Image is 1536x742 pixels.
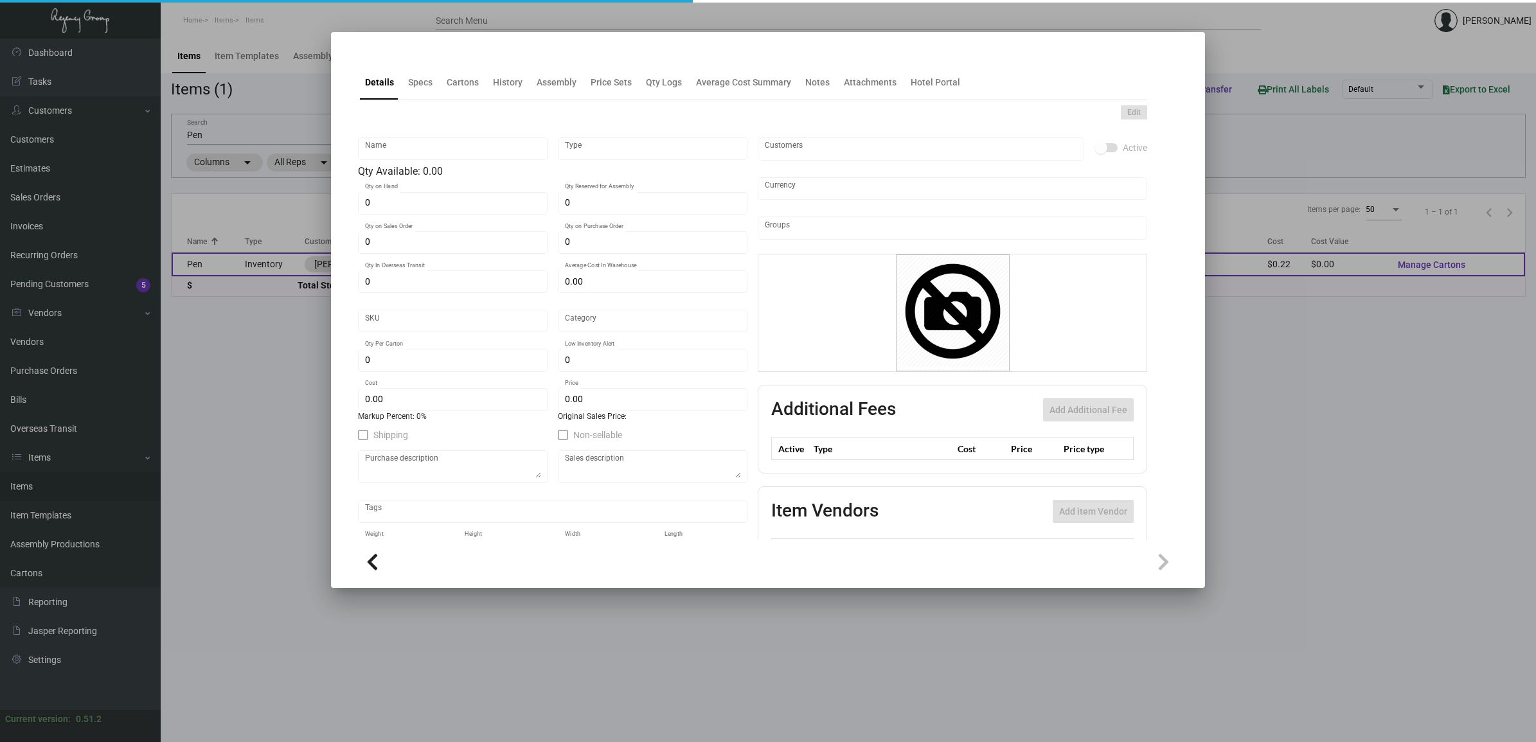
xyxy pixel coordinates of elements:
div: Hotel Portal [911,76,960,89]
div: Average Cost Summary [696,76,791,89]
div: Details [365,76,394,89]
h2: Additional Fees [771,398,896,421]
th: Price [1008,437,1060,460]
th: Vendor [826,539,1023,561]
div: Notes [805,76,830,89]
div: Qty Logs [646,76,682,89]
div: Current version: [5,712,71,726]
div: 0.51.2 [76,712,102,726]
button: Add Additional Fee [1043,398,1134,421]
span: Non-sellable [573,427,622,443]
div: Attachments [844,76,897,89]
th: Active [772,437,811,460]
th: Type [810,437,954,460]
span: Add Additional Fee [1049,405,1127,415]
h2: Item Vendors [771,500,879,523]
div: History [493,76,522,89]
th: SKU [1023,539,1133,561]
input: Add new.. [765,223,1141,233]
button: Edit [1121,105,1147,119]
input: Add new.. [765,144,1078,154]
th: Price type [1060,437,1118,460]
div: Assembly [537,76,576,89]
th: Preffered [772,539,826,561]
div: Cartons [447,76,479,89]
span: Edit [1127,107,1141,118]
span: Add item Vendor [1059,506,1127,517]
div: Specs [408,76,433,89]
button: Add item Vendor [1053,500,1134,523]
span: Active [1123,140,1147,155]
span: Shipping [373,427,408,443]
div: Price Sets [591,76,632,89]
div: Qty Available: 0.00 [358,164,747,179]
th: Cost [954,437,1007,460]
